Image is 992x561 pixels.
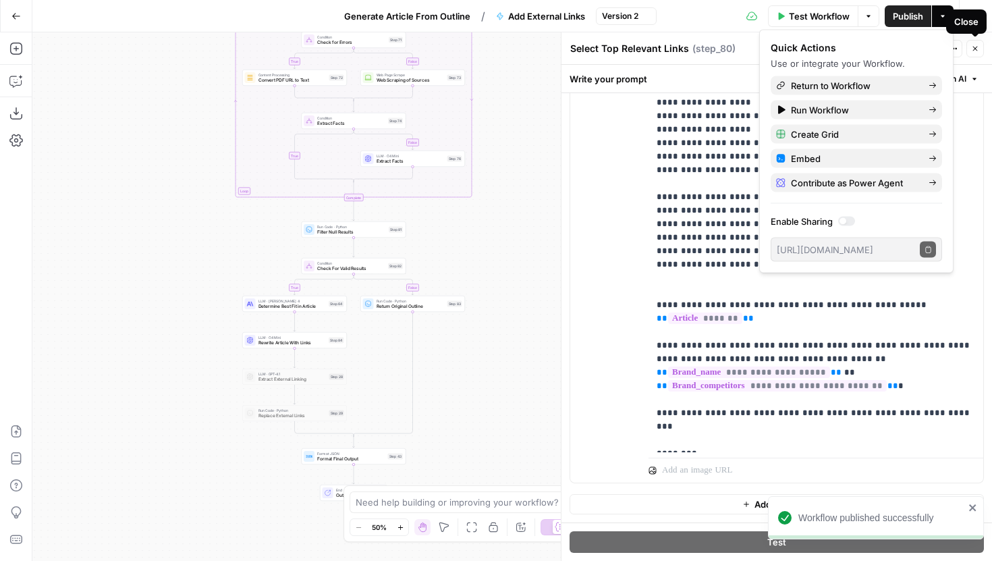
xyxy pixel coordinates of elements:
span: Content Processing [258,72,327,78]
div: ConditionCheck For Valid ResultsStep 82 [302,258,406,274]
div: Step 76 [447,156,462,162]
div: ConditionCheck for ErrorsStep 71 [302,32,406,48]
span: Generate Article From Outline [344,9,470,23]
div: Step 43 [388,454,404,460]
span: LLM · [PERSON_NAME] 4 [258,298,327,304]
div: Step 74 [388,118,403,124]
span: ( step_80 ) [692,42,736,55]
div: Content ProcessingConvert PDF URL to TextStep 72 [242,70,347,86]
div: Complete [344,194,364,201]
span: Publish [893,9,923,23]
g: Edge from step_83 to step_82-conditional-end [354,312,413,437]
g: Edge from step_82 to step_83 [354,274,414,295]
span: Condition [317,34,386,40]
g: Edge from step_71 to step_72 [294,48,354,69]
span: Convert PDF URL to Text [258,77,327,84]
span: Rewrite Article With Links [258,340,327,346]
button: Add External Links [488,5,593,27]
button: Test Workflow [768,5,858,27]
span: Return Original Outline [377,303,445,310]
div: Step 73 [447,75,462,81]
span: Run Code · Python [258,408,327,413]
div: Step 81 [389,227,403,233]
span: End [336,487,382,493]
button: Generate Article From Outline [336,5,478,27]
g: Edge from step_82-conditional-end to step_43 [353,435,355,448]
span: Extract Facts [377,158,445,165]
div: Complete [302,194,406,201]
span: Test Workflow [789,9,850,23]
span: Contribute as Power Agent [791,176,918,190]
button: Add Message [570,494,984,514]
span: Embed [791,152,918,165]
div: ConditionExtract FactsStep 74 [302,113,406,129]
div: Close [954,15,979,28]
button: Publish [885,5,931,27]
span: Return to Workflow [791,79,918,92]
span: Format JSON [317,451,385,456]
div: LLM · [PERSON_NAME] 4Determine Best Fit in ArticleStep 64 [242,296,347,312]
div: Step 84 [329,338,344,344]
div: Step 29 [329,410,344,417]
div: EndOutput [302,485,406,501]
div: Run Code · PythonFilter Null ResultsStep 81 [302,221,406,238]
span: Create Grid [791,128,918,141]
g: Edge from step_82 to step_64 [294,274,354,295]
img: 62yuwf1kr9krw125ghy9mteuwaw4 [247,74,254,81]
div: LLM · O4 MiniExtract FactsStep 76 [360,151,465,167]
span: Output [336,492,382,499]
div: LLM · O4 MiniRewrite Article With LinksStep 84 [242,332,347,348]
g: Edge from step_74 to step_74-conditional-end [295,129,354,182]
g: Edge from step_29 to step_82-conditional-end [295,421,354,437]
div: Workflow published successfully [798,511,964,525]
button: close [968,502,978,513]
div: Step 28 [329,374,344,380]
span: / [481,8,485,24]
span: LLM · GPT-4.1 [258,371,327,377]
label: Enable Sharing [771,215,942,228]
span: Run Code · Python [317,224,386,230]
span: Extract External Linking [258,376,327,383]
span: Test [767,535,786,549]
div: Format JSONFormat Final OutputStep 43 [302,448,406,464]
span: Web Scraping of Sources [377,77,445,84]
g: Edge from step_81 to step_82 [353,238,355,257]
span: Run Code · Python [377,298,445,304]
div: Step 83 [447,301,462,307]
span: Check for Errors [317,39,386,46]
g: Edge from step_84 to step_28 [294,348,296,368]
g: Edge from step_71 to step_73 [354,48,414,69]
div: Step 82 [388,263,403,269]
span: Version 2 [602,10,638,22]
g: Edge from step_74 to step_76 [354,129,414,150]
span: LLM · O4 Mini [377,153,445,159]
div: Run Code · PythonReplace External LinksStep 29 [242,405,347,421]
div: LLM · GPT-4.1Extract External LinkingStep 28 [242,369,347,385]
g: Edge from step_38-iteration-end to step_81 [353,201,355,221]
g: Edge from step_28 to step_29 [294,385,296,404]
span: LLM · O4 Mini [258,335,327,340]
div: Run Code · PythonReturn Original OutlineStep 83 [360,296,465,312]
button: Version 2 [596,7,657,25]
g: Edge from step_76 to step_74-conditional-end [354,167,413,182]
g: Edge from step_71-conditional-end to step_74 [353,100,355,113]
g: Edge from step_72 to step_71-conditional-end [295,86,354,101]
g: Edge from step_43 to end [353,464,355,484]
button: Test [570,531,984,553]
span: Format Final Output [317,456,385,462]
span: Use or integrate your Workflow. [771,58,905,69]
div: Step 64 [329,301,344,307]
div: Web Page ScrapeWeb Scraping of SourcesStep 73 [360,70,465,86]
span: Add Message [754,498,812,511]
span: Condition [317,115,385,121]
div: Step 72 [329,75,344,81]
span: Add External Links [508,9,585,23]
span: 50% [372,522,387,533]
span: Determine Best Fit in Article [258,303,327,310]
span: Replace External Links [258,412,327,419]
span: Run Workflow [791,103,918,117]
span: Filter Null Results [317,229,386,236]
textarea: Select Top Relevant Links [570,42,689,55]
span: Condition [317,261,385,266]
span: Extract Facts [317,120,385,127]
